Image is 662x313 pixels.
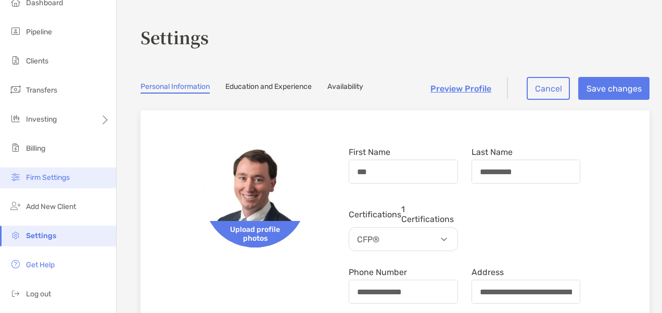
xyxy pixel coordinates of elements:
[578,77,650,100] button: Save changes
[26,115,57,124] span: Investing
[141,25,650,49] h3: Settings
[26,173,70,182] span: Firm Settings
[203,221,307,247] span: Upload profile photos
[9,141,22,154] img: billing icon
[9,112,22,125] img: investing icon
[26,28,52,36] span: Pipeline
[26,144,45,153] span: Billing
[9,25,22,37] img: pipeline icon
[26,202,76,211] span: Add New Client
[327,82,363,94] a: Availability
[352,233,460,246] p: CFP®
[401,204,458,224] span: 1 Certifications
[26,57,48,66] span: Clients
[472,148,513,156] label: Last Name
[141,82,210,94] a: Personal Information
[9,200,22,212] img: add_new_client icon
[430,84,491,94] a: Preview Profile
[349,268,407,277] label: Phone Number
[26,231,56,240] span: Settings
[26,260,55,269] span: Get Help
[26,290,51,298] span: Log out
[527,77,570,100] button: Cancel
[26,86,57,95] span: Transfers
[472,268,504,277] label: Address
[9,229,22,241] img: settings icon
[349,148,390,156] label: First Name
[9,171,22,183] img: firm-settings icon
[9,83,22,96] img: transfers icon
[225,82,312,94] a: Education and Experience
[349,204,458,224] div: Certifications
[9,54,22,67] img: clients icon
[203,144,307,247] img: Avatar
[9,258,22,270] img: get-help icon
[9,287,22,299] img: logout icon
